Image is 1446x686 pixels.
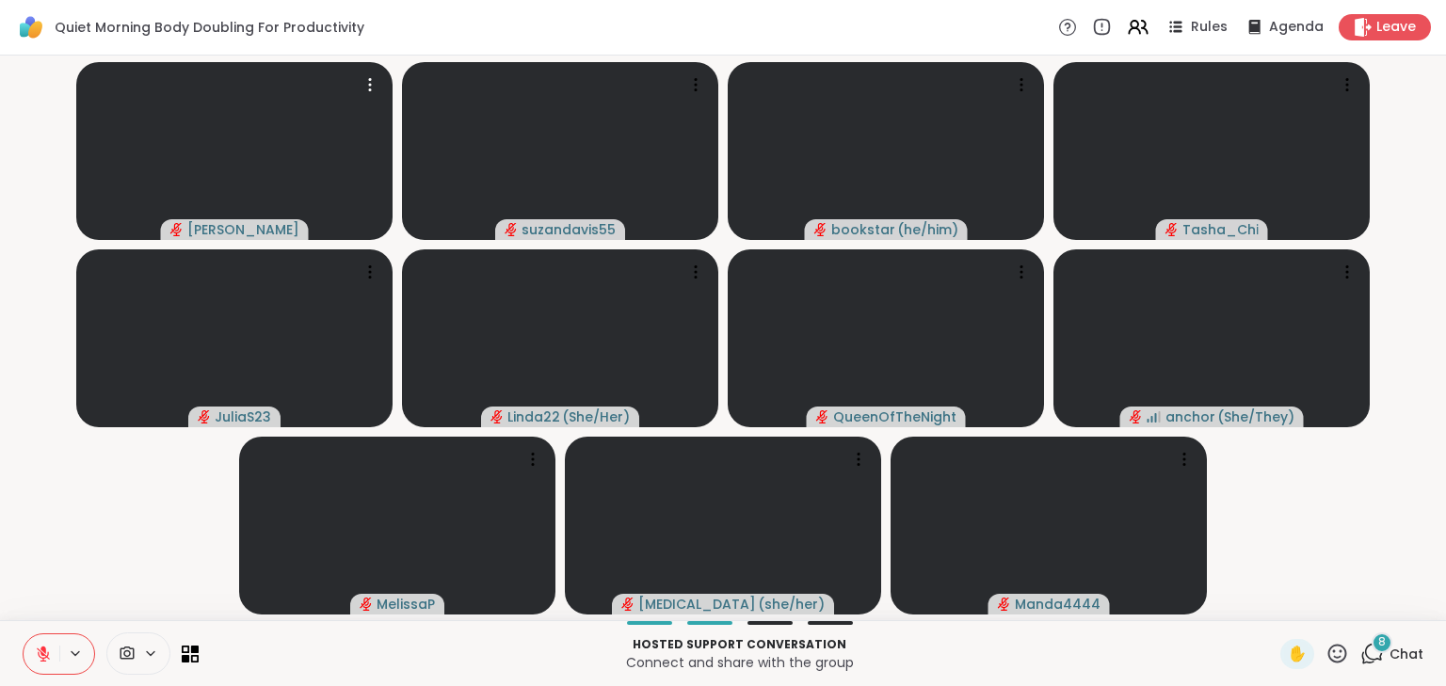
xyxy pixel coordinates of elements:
[15,11,47,43] img: ShareWell Logomark
[360,598,373,611] span: audio-muted
[1378,634,1386,650] span: 8
[490,410,504,423] span: audio-muted
[55,18,364,37] span: Quiet Morning Body Doubling For Productivity
[522,220,616,239] span: suzandavis55
[187,220,299,239] span: [PERSON_NAME]
[210,653,1269,672] p: Connect and share with the group
[505,223,518,236] span: audio-muted
[377,595,435,614] span: MelissaP
[833,407,956,426] span: QueenOfTheNight
[215,407,271,426] span: JuliaS23
[1217,407,1294,426] span: ( She/They )
[897,220,958,239] span: ( he/him )
[170,223,184,236] span: audio-muted
[831,220,895,239] span: bookstar
[1376,18,1416,37] span: Leave
[1165,223,1179,236] span: audio-muted
[758,595,825,614] span: ( she/her )
[998,598,1011,611] span: audio-muted
[562,407,630,426] span: ( She/Her )
[1288,643,1307,665] span: ✋
[1165,407,1215,426] span: anchor
[816,410,829,423] span: audio-muted
[1191,18,1228,37] span: Rules
[1182,220,1259,239] span: Tasha_Chi
[814,223,827,236] span: audio-muted
[507,407,560,426] span: Linda22
[638,595,756,614] span: [MEDICAL_DATA]
[1130,410,1143,423] span: audio-muted
[1269,18,1324,37] span: Agenda
[198,410,211,423] span: audio-muted
[621,598,635,611] span: audio-muted
[1015,595,1101,614] span: Manda4444
[210,636,1269,653] p: Hosted support conversation
[1390,645,1423,663] span: Chat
